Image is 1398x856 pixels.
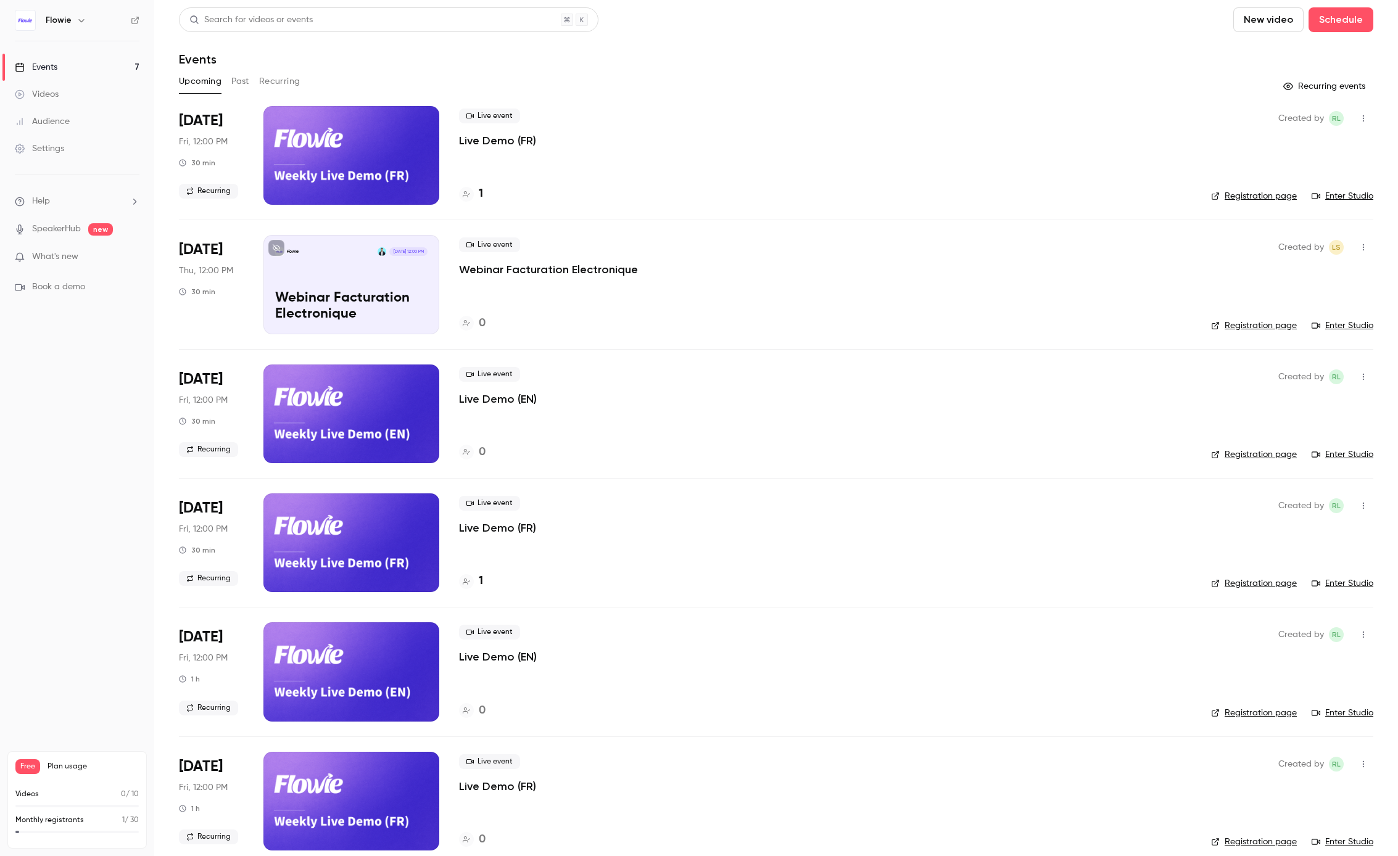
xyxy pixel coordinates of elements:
div: 30 min [179,158,215,168]
div: Sep 26 Fri, 12:00 PM (Europe/Paris) [179,106,244,205]
div: 1 h [179,804,200,813]
span: Created by [1278,757,1324,772]
div: Oct 2 Thu, 12:00 PM (Europe/Paris) [179,235,244,334]
span: Recurring [179,701,238,715]
div: 30 min [179,545,215,555]
div: Videos [15,88,59,101]
div: Search for videos or events [189,14,313,27]
a: Enter Studio [1312,319,1373,332]
span: [DATE] [179,369,223,389]
a: Registration page [1211,190,1297,202]
a: Enter Studio [1312,577,1373,590]
span: Created by [1278,369,1324,384]
p: Videos [15,789,39,800]
span: Book a demo [32,281,85,294]
div: Oct 10 Fri, 12:00 PM (Europe/Paris) [179,493,244,592]
a: Live Demo (FR) [459,133,536,148]
span: [DATE] 12:00 PM [389,247,427,256]
span: Live event [459,496,520,511]
div: Events [15,61,57,73]
button: Upcoming [179,72,221,91]
span: Created by [1278,111,1324,126]
a: 0 [459,444,486,461]
p: / 30 [122,815,139,826]
span: 0 [121,791,126,798]
span: Recurring [179,571,238,586]
span: new [88,223,113,236]
span: Live event [459,625,520,640]
img: Flowie [15,10,35,30]
span: Live event [459,367,520,382]
span: Fri, 12:00 PM [179,781,228,794]
span: Recurring [179,442,238,457]
span: [DATE] [179,627,223,647]
a: Enter Studio [1312,836,1373,848]
h1: Events [179,52,217,67]
a: 1 [459,573,483,590]
span: Plan usage [48,762,139,772]
li: help-dropdown-opener [15,195,139,208]
a: Registration page [1211,448,1297,461]
span: [DATE] [179,757,223,776]
h6: Flowie [46,14,72,27]
span: Created by [1278,498,1324,513]
h4: 0 [479,831,486,848]
span: Recurring [179,829,238,844]
p: Monthly registrants [15,815,84,826]
button: New video [1233,7,1304,32]
span: Live event [459,109,520,123]
span: Rémi Legorrec [1329,498,1344,513]
div: 30 min [179,287,215,297]
button: Past [231,72,249,91]
a: Live Demo (FR) [459,779,536,794]
span: Rémi Legorrec [1329,627,1344,642]
div: 1 h [179,674,200,684]
button: Recurring [259,72,300,91]
span: Fri, 12:00 PM [179,652,228,664]
h4: 0 [479,315,486,332]
span: 1 [122,817,125,824]
span: Created by [1278,627,1324,642]
div: Oct 3 Fri, 12:00 PM (Europe/Paris) [179,364,244,463]
button: Schedule [1309,7,1373,32]
a: 1 [459,186,483,202]
span: Fri, 12:00 PM [179,136,228,148]
span: Rémi Legorrec [1329,111,1344,126]
a: Webinar Facturation ElectroniqueFlowieRémi Legorrec[DATE] 12:00 PMWebinar Facturation Electronique [263,235,439,334]
span: Rémi Legorrec [1329,757,1344,772]
p: Live Demo (FR) [459,521,536,535]
a: 0 [459,315,486,332]
a: Enter Studio [1312,448,1373,461]
button: Recurring events [1278,76,1373,96]
span: Recurring [179,184,238,199]
span: Live event [459,754,520,769]
a: Live Demo (EN) [459,649,537,664]
span: Fri, 12:00 PM [179,394,228,406]
span: RL [1332,627,1341,642]
span: RL [1332,369,1341,384]
h4: 0 [479,444,486,461]
h4: 0 [479,702,486,719]
span: Louis Schieber [1329,240,1344,255]
span: [DATE] [179,240,223,260]
span: Free [15,759,40,774]
a: Live Demo (EN) [459,392,537,406]
span: Rémi Legorrec [1329,369,1344,384]
a: 0 [459,702,486,719]
a: Webinar Facturation Electronique [459,262,638,277]
a: Registration page [1211,577,1297,590]
div: Oct 17 Fri, 12:00 PM (Europe/Paris) [179,622,244,721]
span: RL [1332,757,1341,772]
span: [DATE] [179,111,223,131]
img: Rémi Legorrec [378,247,386,256]
span: Thu, 12:00 PM [179,265,233,277]
span: RL [1332,498,1341,513]
a: Registration page [1211,319,1297,332]
span: Created by [1278,240,1324,255]
p: / 10 [121,789,139,800]
span: What's new [32,250,78,263]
